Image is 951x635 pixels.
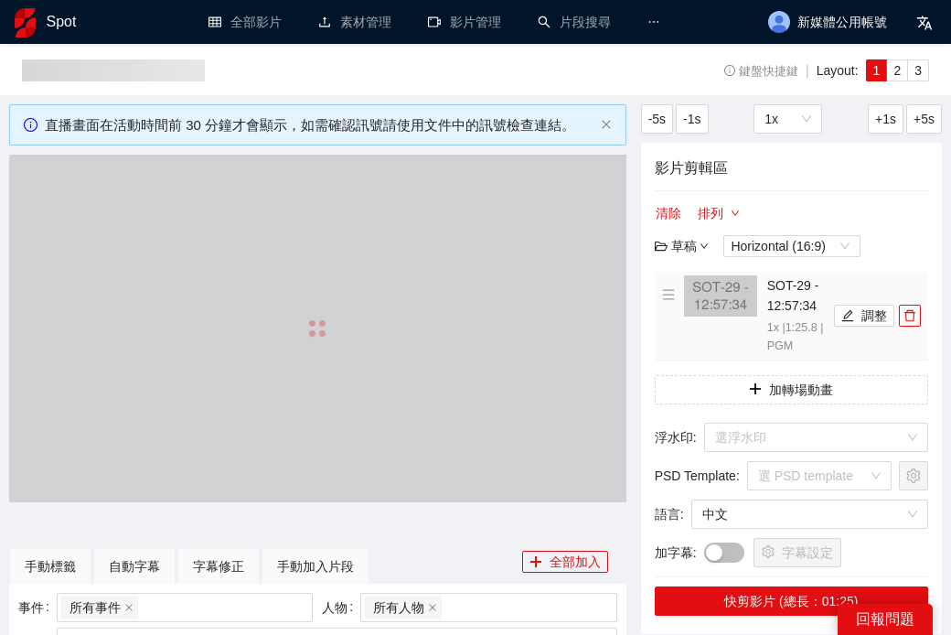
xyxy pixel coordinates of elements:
[900,309,920,322] span: delete
[700,242,709,251] span: down
[893,63,901,78] span: 2
[655,587,928,616] button: 快剪影片 (總長：01:25)
[601,119,612,130] span: close
[641,104,673,134] button: -5s
[817,63,859,78] span: Layout:
[906,104,942,134] button: +5s
[764,105,811,133] span: 1x
[538,15,611,29] a: search片段搜尋
[875,109,896,129] span: +1s
[24,118,37,132] span: info-circle
[124,603,134,612] span: close
[208,15,282,29] a: table全部影片
[655,543,697,563] span: 加字幕 :
[522,551,608,573] button: plus全部加入
[868,104,903,134] button: +1s
[753,538,841,567] button: setting字幕設定
[18,593,57,622] label: 事件
[277,556,354,576] div: 手動加入片段
[318,15,391,29] a: upload素材管理
[655,427,697,447] span: 浮水印 :
[655,202,682,224] button: 清除
[655,504,684,524] span: 語言 :
[601,119,612,131] button: close
[655,156,928,179] h4: 影片剪輯區
[841,309,854,324] span: edit
[193,556,244,576] div: 字幕修正
[676,104,708,134] button: -1s
[69,597,121,618] span: 所有事件
[655,375,928,404] button: plus加轉場動畫
[702,500,917,528] span: 中文
[731,236,853,256] span: Horizontal (16:9)
[529,555,542,570] span: plus
[662,288,675,301] span: menu
[724,65,736,77] span: info-circle
[655,236,710,256] div: 草稿
[684,275,757,317] img: 160x90.png
[899,305,921,327] button: delete
[767,319,829,356] p: 1x | 1:25.8 | PGM
[648,109,666,129] span: -5s
[683,109,700,129] span: -1s
[838,604,933,635] div: 回報問題
[15,8,36,38] img: logo
[25,556,76,576] div: 手動標籤
[899,461,928,490] button: setting
[873,63,881,78] span: 1
[45,114,593,136] div: 直播畫面在活動時間前 30 分鐘才會顯示，如需確認訊號請使用文件中的訊號檢查連結。
[724,65,798,78] span: 鍵盤快捷鍵
[914,63,922,78] span: 3
[914,109,935,129] span: +5s
[109,556,160,576] div: 自動字幕
[806,63,809,78] span: |
[731,209,740,220] span: down
[647,16,660,28] span: ellipsis
[428,603,437,612] span: close
[749,382,762,397] span: plus
[767,275,829,316] h4: SOT-29 - 12:57:34
[655,466,740,486] span: PSD Template :
[697,202,741,224] button: 排列down
[655,240,668,253] span: folder-open
[834,305,894,327] button: edit調整
[322,593,360,622] label: 人物
[768,11,790,33] img: avatar
[373,597,424,618] span: 所有人物
[428,15,501,29] a: video-camera影片管理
